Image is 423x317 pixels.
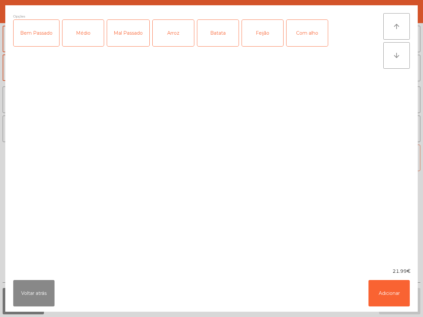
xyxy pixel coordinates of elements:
[287,20,328,46] div: Com alho
[107,20,149,46] div: Mal Passado
[368,280,410,306] button: Adicionar
[383,13,410,40] button: arrow_upward
[242,20,283,46] div: Feijão
[197,20,239,46] div: Batata
[5,268,418,275] div: 21.99€
[13,13,25,19] span: Opções
[393,52,401,59] i: arrow_downward
[14,20,59,46] div: Bem Passado
[13,280,55,306] button: Voltar atrás
[383,42,410,69] button: arrow_downward
[62,20,104,46] div: Médio
[393,22,401,30] i: arrow_upward
[153,20,194,46] div: Arroz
